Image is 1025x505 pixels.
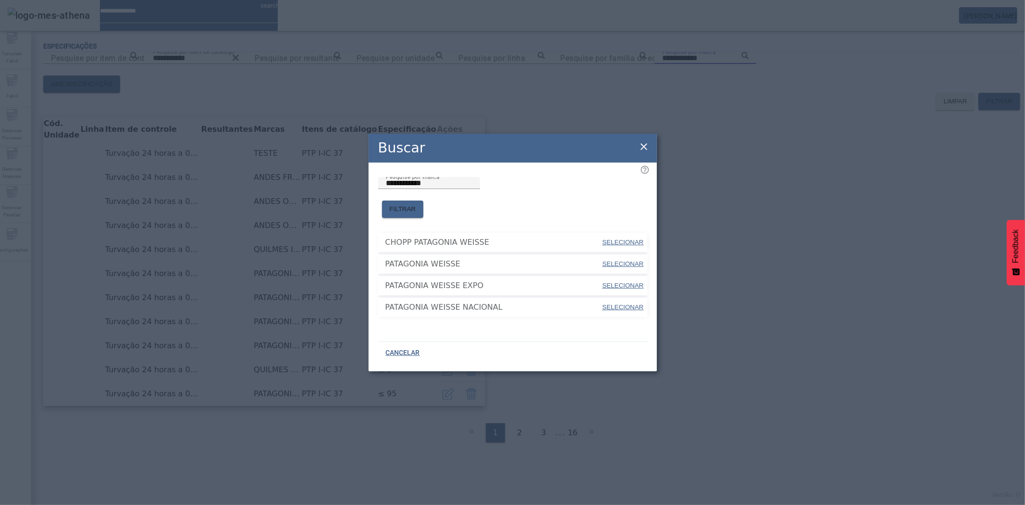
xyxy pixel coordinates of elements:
button: Feedback - Mostrar pesquisa [1007,220,1025,285]
mat-label: Pesquise por marca [386,173,440,180]
button: CANCELAR [378,344,428,362]
span: CANCELAR [386,348,420,358]
button: SELECIONAR [601,277,644,294]
span: PATAGONIA WEISSE NACIONAL [385,302,602,313]
span: Feedback [1012,229,1020,263]
button: SELECIONAR [601,234,644,251]
h2: Buscar [378,138,425,158]
span: SELECIONAR [603,303,644,311]
span: FILTRAR [390,204,416,214]
span: SELECIONAR [603,282,644,289]
span: PATAGONIA WEISSE EXPO [385,280,602,291]
button: FILTRAR [382,201,424,218]
button: SELECIONAR [601,255,644,273]
span: SELECIONAR [603,239,644,246]
button: SELECIONAR [601,299,644,316]
span: SELECIONAR [603,260,644,267]
span: CHOPP PATAGONIA WEISSE [385,237,602,248]
span: PATAGONIA WEISSE [385,258,602,270]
